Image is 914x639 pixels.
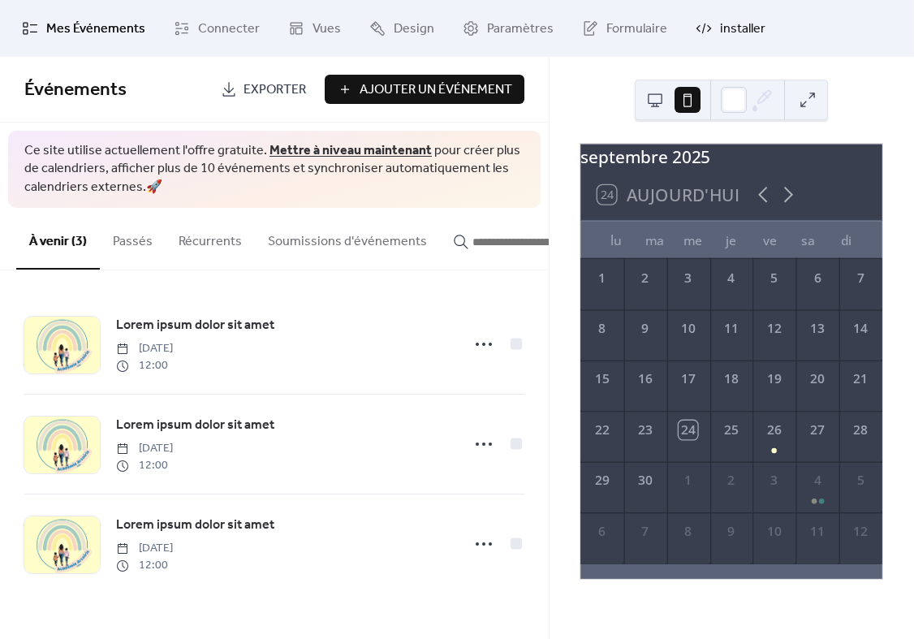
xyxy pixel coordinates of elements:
a: Connecter [162,6,272,50]
a: Exporter [209,75,318,104]
div: 20 [808,370,827,389]
div: 25 [722,421,741,439]
div: lu [597,221,636,259]
div: 10 [765,522,784,541]
div: 12 [851,522,870,541]
span: Vues [313,19,341,39]
a: Lorem ipsum dolor sit amet [116,315,274,336]
span: [DATE] [116,440,173,457]
div: 8 [679,522,697,541]
div: 2 [722,471,741,490]
span: Connecter [198,19,260,39]
div: 9 [722,522,741,541]
div: 3 [679,269,697,287]
span: Exporter [244,80,306,100]
div: 16 [636,370,654,389]
span: Lorem ipsum dolor sit amet [116,416,274,435]
div: 4 [808,471,827,490]
span: Mes Événements [46,19,145,39]
span: Lorem ipsum dolor sit amet [116,316,274,335]
a: Lorem ipsum dolor sit amet [116,415,274,436]
span: installer [720,19,765,39]
span: Paramètres [487,19,554,39]
a: Formulaire [570,6,679,50]
div: ma [636,221,674,259]
span: Formulaire [606,19,667,39]
div: 13 [808,319,827,338]
div: 1 [679,471,697,490]
div: 8 [593,319,611,338]
span: Événements [24,72,127,108]
div: 3 [765,471,784,490]
div: je [713,221,751,259]
div: 30 [636,471,654,490]
span: [DATE] [116,540,173,557]
div: septembre 2025 [580,144,882,169]
div: 23 [636,421,654,439]
div: sa [789,221,827,259]
span: 12:00 [116,557,173,574]
div: 26 [765,421,784,439]
div: 22 [593,421,611,439]
span: Lorem ipsum dolor sit amet [116,516,274,535]
a: Design [357,6,446,50]
div: 6 [808,269,827,287]
div: 10 [679,319,697,338]
a: Vues [276,6,353,50]
div: 29 [593,471,611,490]
a: Mettre à niveau maintenant [269,138,432,163]
a: Mes Événements [10,6,157,50]
div: 28 [851,421,870,439]
div: di [827,221,865,259]
div: 21 [851,370,870,389]
div: 4 [722,269,741,287]
div: 19 [765,370,784,389]
div: 1 [593,269,611,287]
div: me [675,221,713,259]
span: 12:00 [116,357,173,374]
div: 5 [851,471,870,490]
span: Ce site utilise actuellement l'offre gratuite. pour créer plus de calendriers, afficher plus de 1... [24,142,524,196]
button: À venir (3) [16,208,100,270]
button: Soumissions d'événements [255,208,440,268]
div: 7 [636,522,654,541]
div: 15 [593,370,611,389]
div: 9 [636,319,654,338]
span: 12:00 [116,457,173,474]
a: Lorem ipsum dolor sit amet [116,515,274,536]
span: Design [394,19,434,39]
div: 2 [636,269,654,287]
div: 7 [851,269,870,287]
span: Ajouter Un Événement [360,80,512,100]
a: Paramètres [451,6,566,50]
div: 24 [679,421,697,439]
div: 12 [765,319,784,338]
button: Passés [100,208,166,268]
div: 11 [808,522,827,541]
div: 14 [851,319,870,338]
div: 27 [808,421,827,439]
a: installer [683,6,778,50]
div: 11 [722,319,741,338]
div: ve [751,221,789,259]
div: 17 [679,370,697,389]
span: [DATE] [116,340,173,357]
div: 18 [722,370,741,389]
div: 5 [765,269,784,287]
button: Ajouter Un Événement [325,75,524,104]
div: 6 [593,522,611,541]
button: Récurrents [166,208,255,268]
